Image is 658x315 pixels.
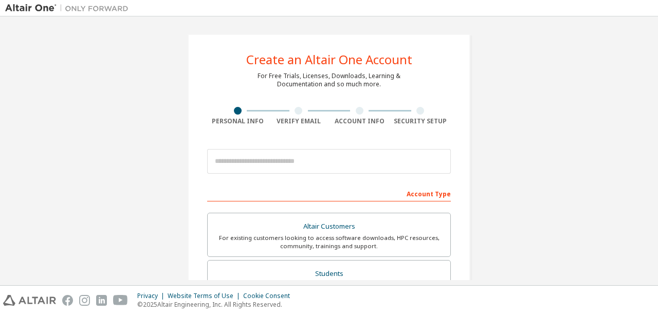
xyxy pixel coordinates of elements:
img: facebook.svg [62,295,73,306]
div: Account Type [207,185,451,201]
div: Students [214,267,444,281]
div: Altair Customers [214,219,444,234]
img: instagram.svg [79,295,90,306]
img: Altair One [5,3,134,13]
p: © 2025 Altair Engineering, Inc. All Rights Reserved. [137,300,296,309]
div: For Free Trials, Licenses, Downloads, Learning & Documentation and so much more. [258,72,400,88]
div: Security Setup [390,117,451,125]
div: Cookie Consent [243,292,296,300]
img: youtube.svg [113,295,128,306]
div: Website Terms of Use [168,292,243,300]
div: Privacy [137,292,168,300]
img: altair_logo.svg [3,295,56,306]
img: linkedin.svg [96,295,107,306]
div: Create an Altair One Account [246,53,412,66]
div: For existing customers looking to access software downloads, HPC resources, community, trainings ... [214,234,444,250]
div: Verify Email [268,117,330,125]
div: Account Info [329,117,390,125]
div: Personal Info [207,117,268,125]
